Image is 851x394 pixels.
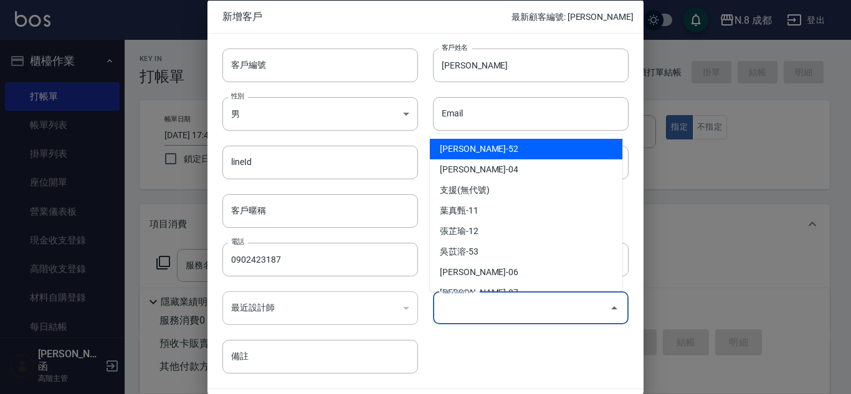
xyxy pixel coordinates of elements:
li: [PERSON_NAME]-52 [430,139,622,159]
span: 新增客戶 [222,10,511,22]
label: 客戶姓名 [442,42,468,52]
label: 電話 [231,237,244,246]
div: 男 [222,96,418,130]
li: 吳苡溶-53 [430,242,622,262]
li: [PERSON_NAME]-07 [430,283,622,303]
li: [PERSON_NAME]-06 [430,262,622,283]
li: 張芷瑜-12 [430,221,622,242]
li: 支援(無代號) [430,180,622,200]
li: 葉真甄-11 [430,200,622,221]
label: 性別 [231,91,244,100]
li: [PERSON_NAME]-04 [430,159,622,180]
button: Close [604,298,624,317]
p: 最新顧客編號: [PERSON_NAME] [511,10,634,23]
